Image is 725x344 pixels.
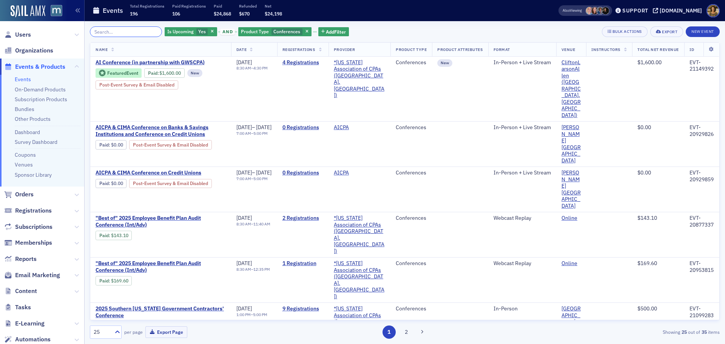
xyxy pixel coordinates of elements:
[690,215,714,228] div: EVT-20877337
[96,170,226,176] a: AICPA & CIMA Conference on Credit Unions
[198,28,206,34] span: Yes
[334,170,381,176] span: AICPA
[236,131,251,136] time: 7:00 AM
[334,215,385,255] span: *Maryland Association of CPAs (Timonium, MD)
[273,28,300,34] span: Conferences
[690,170,714,183] div: EVT-20929859
[15,335,51,344] span: Automations
[241,28,269,34] span: Product Type
[96,59,226,66] a: AI Conference (in partnership with GWSCPA)
[15,190,34,199] span: Orders
[236,312,267,317] div: –
[99,233,109,238] a: Paid
[167,28,194,34] span: Is Upcoming
[129,140,212,149] div: Post-Event Survey
[494,47,510,52] span: Format
[236,59,252,66] span: [DATE]
[334,260,385,300] span: *Maryland Association of CPAs (Timonium, MD)
[236,124,252,131] span: [DATE]
[318,27,349,37] button: AddFilter
[99,142,109,148] a: Paid
[596,7,604,15] span: Chris Dougherty
[282,305,323,312] a: 9 Registrations
[637,169,651,176] span: $0.00
[236,221,251,227] time: 8:30 AM
[265,3,282,9] p: Net
[236,176,272,181] div: –
[334,47,355,52] span: Provider
[214,3,231,9] p: Paid
[396,305,427,312] div: Conferences
[4,223,52,231] a: Subscriptions
[700,329,708,335] strong: 35
[130,3,164,9] p: Total Registrations
[334,59,385,99] span: *Maryland Association of CPAs (Timonium, MD)
[591,47,620,52] span: Instructors
[706,4,720,17] span: Profile
[239,3,257,9] p: Refunded
[15,171,52,178] a: Sponsor Library
[15,271,60,279] span: Email Marketing
[111,278,128,284] span: $169.60
[111,233,128,238] span: $143.10
[148,70,160,76] span: :
[236,176,251,181] time: 7:00 AM
[256,169,271,176] span: [DATE]
[690,47,694,52] span: ID
[111,142,123,148] span: $0.00
[637,47,679,52] span: Total Net Revenue
[15,223,52,231] span: Subscriptions
[111,180,123,186] span: $0.00
[334,124,381,131] span: AICPA
[396,124,427,131] div: Conferences
[15,151,36,158] a: Coupons
[400,325,413,339] button: 2
[96,260,226,273] a: "Best of" 2025 Employee Benefit Plan Audit Conference (Int/Adv)
[99,142,111,148] span: :
[99,278,109,284] a: Paid
[236,267,270,272] div: –
[4,63,65,71] a: Events & Products
[563,8,570,13] div: Also
[15,31,31,39] span: Users
[637,305,657,312] span: $500.00
[637,124,651,131] span: $0.00
[45,5,62,18] a: View Homepage
[662,30,677,34] div: Export
[4,46,53,55] a: Organizations
[4,190,34,199] a: Orders
[660,7,702,14] div: [DOMAIN_NAME]
[11,5,45,17] a: SailAMX
[253,65,268,71] time: 4:30 PM
[4,319,45,328] a: E-Learning
[236,305,252,312] span: [DATE]
[51,5,62,17] img: SailAMX
[561,47,575,52] span: Venue
[4,287,37,295] a: Content
[4,335,51,344] a: Automations
[690,124,714,137] div: EVT-20929826
[437,47,483,52] span: Product Attributes
[282,47,315,52] span: Registrations
[96,59,222,66] span: AI Conference (in partnership with GWSCPA)
[96,124,226,137] span: AICPA & CIMA Conference on Banks & Savings Institutions and Conference on Credit Unions
[238,27,312,37] div: Conferences
[236,214,252,221] span: [DATE]
[4,255,37,263] a: Reports
[686,28,720,34] a: New Event
[15,46,53,55] span: Organizations
[253,312,267,317] time: 5:00 PM
[563,8,582,13] span: Viewing
[494,124,551,131] div: In-Person + Live Stream
[586,7,594,15] span: Dee Sullivan
[282,215,323,222] a: 2 Registrations
[334,59,385,99] a: *[US_STATE] Association of CPAs ([GEOGRAPHIC_DATA], [GEOGRAPHIC_DATA])
[236,312,251,317] time: 1:00 PM
[515,329,720,335] div: Showing out of items
[690,305,714,319] div: EVT-21099283
[99,180,109,186] a: Paid
[96,68,142,78] div: Featured Event
[96,305,226,319] span: 2025 Southern Maryland Government Contractors' Conference
[4,271,60,279] a: Email Marketing
[4,207,52,215] a: Registrations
